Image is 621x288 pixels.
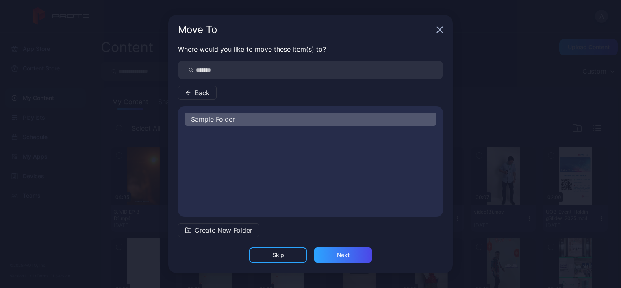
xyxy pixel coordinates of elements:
div: Move To [178,25,433,35]
p: Where would you like to move these item(s) to? [178,44,443,54]
div: Skip [272,252,284,258]
span: Create New Folder [195,225,252,235]
button: Next [314,247,372,263]
span: Sample Folder [191,114,235,124]
button: Skip [249,247,307,263]
button: Create New Folder [178,223,259,237]
div: Next [337,252,350,258]
button: Back [178,86,217,100]
span: Back [195,88,210,98]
